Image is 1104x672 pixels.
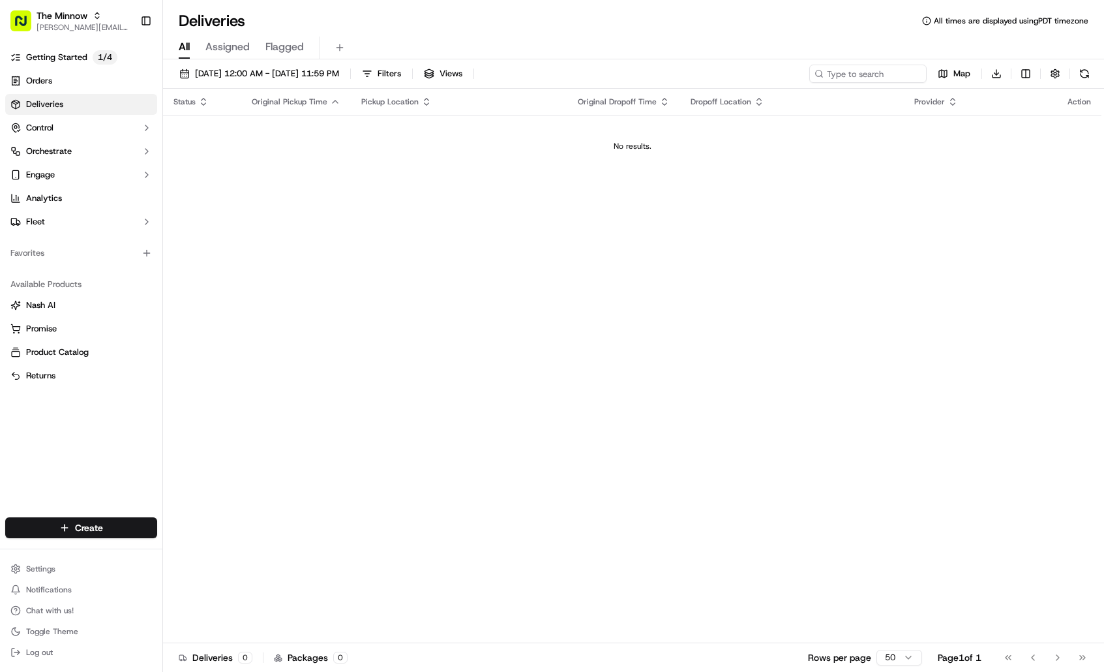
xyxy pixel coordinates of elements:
span: Original Pickup Time [252,97,327,107]
span: Notifications [26,585,72,595]
a: Deliveries [5,94,157,115]
button: Engage [5,164,157,185]
span: Engage [26,169,55,181]
span: Filters [378,68,401,80]
div: No results. [168,141,1096,151]
span: Nash AI [26,299,55,311]
span: Orchestrate [26,145,72,157]
span: Returns [26,370,55,382]
div: 0 [238,652,252,664]
a: Getting Started1/4 [5,47,157,68]
button: Chat with us! [5,602,157,620]
span: Analytics [26,192,62,204]
span: Orders [26,75,52,87]
button: Refresh [1075,65,1094,83]
button: Settings [5,560,157,578]
button: [DATE] 12:00 AM - [DATE] 11:59 PM [173,65,345,83]
button: Toggle Theme [5,622,157,641]
button: Create [5,517,157,538]
span: Status [173,97,196,107]
div: Deliveries [179,651,252,664]
span: Assigned [205,39,250,55]
button: Filters [356,65,407,83]
span: [DATE] 12:00 AM - [DATE] 11:59 PM [195,68,339,80]
span: Promise [26,323,57,335]
span: Provider [914,97,945,107]
button: Views [418,65,468,83]
button: Fleet [5,211,157,232]
span: All times are displayed using PDT timezone [934,16,1088,26]
button: Product Catalog [5,342,157,363]
span: Dropoff Location [691,97,751,107]
p: 1 / 4 [93,50,117,65]
span: Map [953,68,970,80]
p: Rows per page [808,651,871,664]
h1: Deliveries [179,10,245,31]
button: Orchestrate [5,141,157,162]
div: 0 [333,652,348,664]
span: Pickup Location [361,97,419,107]
div: Available Products [5,274,157,295]
span: Log out [26,647,53,658]
a: Product Catalog [10,346,152,358]
a: Analytics [5,188,157,209]
div: Action [1067,97,1091,107]
a: Promise [10,323,152,335]
button: The Minnow[PERSON_NAME][EMAIL_ADDRESS][DOMAIN_NAME] [5,5,135,37]
button: Log out [5,643,157,662]
span: Settings [26,564,55,574]
span: Original Dropoff Time [578,97,657,107]
span: Deliveries [26,99,63,110]
a: Nash AI [10,299,152,311]
div: Page 1 of 1 [938,651,981,664]
button: Notifications [5,581,157,599]
span: Toggle Theme [26,626,78,637]
span: All [179,39,190,55]
span: Getting Started [26,52,87,63]
button: Nash AI [5,295,157,316]
button: Promise [5,318,157,339]
span: Chat with us! [26,605,74,616]
button: Control [5,117,157,138]
button: The Minnow [37,9,87,22]
a: Returns [10,370,152,382]
button: Map [932,65,976,83]
span: Views [440,68,462,80]
span: Control [26,122,53,134]
div: Packages [274,651,348,664]
button: [PERSON_NAME][EMAIL_ADDRESS][DOMAIN_NAME] [37,22,130,33]
span: Create [75,521,103,534]
div: Favorites [5,243,157,264]
button: Returns [5,365,157,386]
span: Fleet [26,216,45,228]
span: Flagged [265,39,304,55]
a: Orders [5,70,157,91]
input: Type to search [809,65,927,83]
span: Product Catalog [26,346,89,358]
